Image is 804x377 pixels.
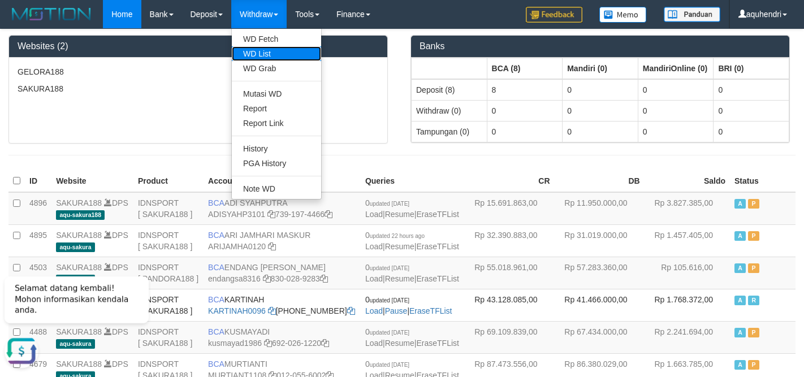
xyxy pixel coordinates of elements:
[487,100,563,121] td: 0
[365,327,409,336] span: 0
[734,360,746,370] span: Active
[208,359,224,369] span: BCA
[563,79,638,101] td: 0
[563,121,638,142] td: 0
[232,86,321,101] a: Mutasi WD
[51,192,133,225] td: DPS
[464,224,554,257] td: Rp 32.390.883,00
[412,121,487,142] td: Tampungan (0)
[748,328,759,337] span: Paused
[133,289,204,321] td: IDNSPORT [ SAKURA188 ]
[56,242,95,252] span: aqu-sakura
[464,289,554,321] td: Rp 43.128.085,00
[748,231,759,241] span: Paused
[370,362,409,368] span: updated [DATE]
[370,297,409,304] span: updated [DATE]
[320,274,328,283] a: Copy 8300289283 to clipboard
[204,224,361,257] td: ARI JAMHARI MASKUR
[56,263,102,272] a: SAKURA188
[208,306,266,315] a: KARTINAH0096
[563,58,638,79] th: Group: activate to sort column ascending
[370,265,409,271] span: updated [DATE]
[385,210,414,219] a: Resume
[555,289,645,321] td: Rp 41.466.000,00
[487,58,563,79] th: Group: activate to sort column ascending
[714,58,789,79] th: Group: activate to sort column ascending
[267,210,275,219] a: Copy ADISYAHP3101 to clipboard
[416,274,459,283] a: EraseTFList
[464,321,554,353] td: Rp 69.109.839,00
[208,339,262,348] a: kusmayad1986
[487,121,563,142] td: 0
[464,170,554,192] th: CR
[714,79,789,101] td: 0
[365,263,409,272] span: 0
[365,210,383,219] a: Load
[645,192,730,225] td: Rp 3.827.385,00
[645,224,730,257] td: Rp 1.457.405,00
[268,242,276,251] a: Copy ARIJAMHA0120 to clipboard
[734,263,746,273] span: Active
[416,242,459,251] a: EraseTFList
[638,121,714,142] td: 0
[734,199,746,209] span: Active
[208,198,224,207] span: BCA
[365,339,383,348] a: Load
[268,306,276,315] a: Copy KARTINAH0096 to clipboard
[5,68,38,102] button: Open LiveChat chat widget
[370,201,409,207] span: updated [DATE]
[133,192,204,225] td: IDNSPORT [ SAKURA188 ]
[232,141,321,156] a: History
[555,257,645,289] td: Rp 57.283.360,00
[487,79,563,101] td: 8
[638,58,714,79] th: Group: activate to sort column ascending
[56,231,102,240] a: SAKURA188
[232,156,321,171] a: PGA History
[133,170,204,192] th: Product
[412,100,487,121] td: Withdraw (0)
[365,327,459,348] span: | |
[555,224,645,257] td: Rp 31.019.000,00
[385,339,414,348] a: Resume
[412,58,487,79] th: Group: activate to sort column ascending
[204,192,361,225] td: ADI SYAHPUTRA 739-197-4466
[734,231,746,241] span: Active
[409,306,452,315] a: EraseTFList
[15,18,128,48] span: Selamat datang kembali! Mohon informasikan kendala anda.
[365,198,459,219] span: | |
[204,257,361,289] td: ENDANG [PERSON_NAME] 830-028-9283
[385,274,414,283] a: Resume
[370,233,425,239] span: updated 22 hours ago
[321,339,329,348] a: Copy 6920261220 to clipboard
[133,257,204,289] td: IDNSPORT [ PANDORA188 ]
[748,360,759,370] span: Paused
[416,339,459,348] a: EraseTFList
[232,101,321,116] a: Report
[25,257,51,289] td: 4503
[208,231,224,240] span: BCA
[734,328,746,337] span: Active
[208,327,224,336] span: BCA
[204,289,361,321] td: KARTINAH [PHONE_NUMBER]
[232,61,321,76] a: WD Grab
[56,210,105,220] span: aqu-sakura188
[416,210,459,219] a: EraseTFList
[204,170,361,192] th: Account
[365,263,459,283] span: | |
[645,321,730,353] td: Rp 2.241.694,00
[385,306,408,315] a: Pause
[365,231,425,240] span: 0
[526,7,582,23] img: Feedback.jpg
[365,295,452,315] span: | |
[555,170,645,192] th: DB
[365,274,383,283] a: Load
[25,170,51,192] th: ID
[730,170,796,192] th: Status
[25,224,51,257] td: 4895
[18,83,379,94] p: SAKURA188
[563,100,638,121] td: 0
[645,257,730,289] td: Rp 105.616,00
[365,306,383,315] a: Load
[365,359,409,369] span: 0
[714,100,789,121] td: 0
